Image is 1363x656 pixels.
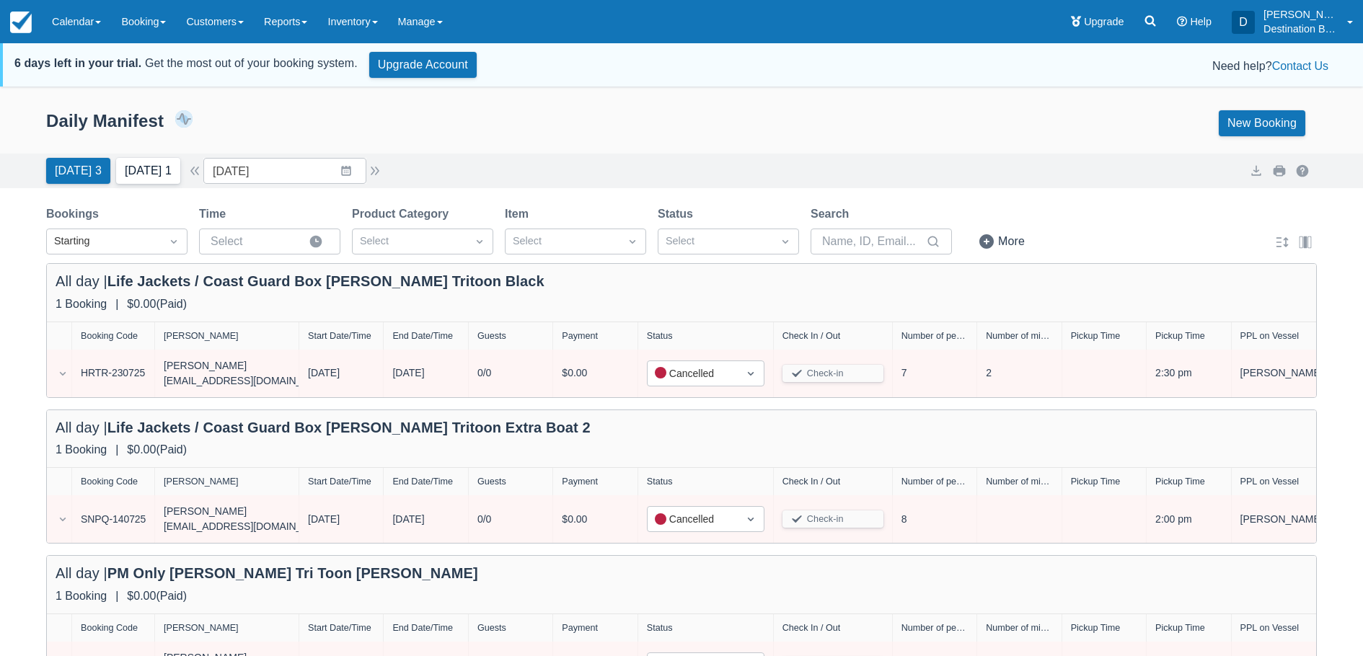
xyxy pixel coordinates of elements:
label: Item [505,205,534,223]
div: D [1232,11,1255,34]
div: Status [647,331,673,341]
img: checkfront-main-nav-mini-logo.png [10,12,32,33]
label: Status [658,205,699,223]
div: Pickup Time [1155,477,1205,487]
div: Number of persons on vessel [901,623,968,633]
div: Guests [477,623,506,633]
div: 1 Booking [56,441,107,458]
label: Time [199,205,231,223]
div: [DATE] [308,512,340,533]
div: [PERSON_NAME] [164,623,239,633]
div: All day | [56,564,478,582]
div: Need help? [500,58,1328,75]
span: Dropdown icon [472,234,487,249]
span: Help [1190,16,1212,27]
span: Dropdown icon [744,366,758,381]
input: Select [211,229,306,254]
span: Dropdown icon [625,234,640,249]
div: $0.00 ( Paid ) [127,588,187,605]
div: End Date/Time [392,623,453,633]
div: Start Date/Time [308,623,371,633]
a: [EMAIL_ADDRESS][DOMAIN_NAME] [164,520,333,532]
div: All day | [56,272,544,291]
div: 2:30 pm [1155,358,1222,389]
div: 0/0 [477,358,544,389]
button: Contact Us [1272,58,1328,75]
div: [DATE] [308,365,340,386]
div: Pickup Time [1071,477,1121,487]
input: Date [203,158,366,184]
div: 8 [901,504,968,534]
div: Number of persons on vessel [901,331,968,341]
div: [DATE] [392,512,424,533]
label: Search [811,205,855,223]
button: export [1248,162,1265,179]
strong: PM Only [PERSON_NAME] Tri Toon [PERSON_NAME] [107,565,478,581]
strong: Life Jackets / Coast Guard Box [PERSON_NAME] Tritoon Extra Boat 2 [107,420,591,435]
div: [PERSON_NAME], [PERSON_NAME], [PERSON_NAME], [PERSON_NAME], [PERSON_NAME], [PERSON_NAME] [1240,358,1307,389]
strong: Life Jackets / Coast Guard Box [PERSON_NAME] Tritoon Black [107,273,544,289]
p: [PERSON_NAME] [1263,7,1338,22]
div: Check In / Out [782,331,841,341]
div: $0.00 [562,504,628,534]
div: | [107,296,127,313]
div: 2 [986,358,1052,389]
button: Check-in [782,365,883,382]
div: Number of persons on vessel [901,477,968,487]
div: Status [647,623,673,633]
div: 1 Booking [56,588,107,605]
span: Dropdown icon [744,512,758,526]
div: Payment [562,331,598,341]
a: HRTR-230725 [81,365,145,381]
div: Pickup Time [1071,623,1121,633]
a: SNPQ-140725 [81,512,146,527]
div: $0.00 ( Paid ) [127,441,187,458]
div: Payment [562,623,598,633]
div: | [107,588,127,605]
div: $0.00 [562,358,628,389]
button: Check-in [782,510,883,528]
div: End Date/Time [392,477,453,487]
p: Destination Boat Clubs Carolina's - Inland Sea Marina D11 [1263,22,1338,36]
div: All day | [56,419,591,437]
div: [PERSON_NAME] [164,477,239,487]
div: Number of minor children [986,331,1052,341]
button: [DATE] 3 [46,158,110,184]
strong: 6 days left in your trial. [14,57,141,69]
div: Status [647,477,673,487]
div: [PERSON_NAME] [164,331,239,341]
div: Start Date/Time [308,331,371,341]
div: Guests [477,477,506,487]
div: Check In / Out [782,477,841,487]
div: 7 [901,358,968,389]
div: PPL on Vessel [1240,331,1299,341]
span: Upgrade [1084,16,1124,27]
div: Start Date/Time [308,477,371,487]
div: Booking Code [81,477,138,487]
a: New Booking [1219,110,1305,136]
div: Get the most out of your booking system. [14,55,358,72]
div: Cancelled [655,365,731,381]
div: [PERSON_NAME] [1240,504,1307,534]
div: Cancelled [655,511,731,527]
div: Booking Code [81,331,138,341]
div: [PERSON_NAME] [164,504,333,519]
div: Pickup Time [1155,623,1205,633]
a: Upgrade Account [369,52,477,78]
button: [DATE] 1 [116,158,180,184]
div: Pickup Time [1071,331,1121,341]
div: End Date/Time [392,331,453,341]
input: Name, ID, Email... [822,229,923,254]
div: $0.00 ( Paid ) [127,296,187,313]
a: [EMAIL_ADDRESS][DOMAIN_NAME] [164,375,333,386]
div: Check In / Out [782,623,841,633]
button: More [975,229,1031,254]
label: Product Category [352,205,454,223]
div: [PERSON_NAME] [164,358,333,373]
i: Help [1177,17,1187,27]
div: Booking Code [81,623,138,633]
div: Guests [477,331,506,341]
div: [DATE] [392,365,424,386]
span: Dropdown icon [778,234,793,249]
label: Bookings [46,205,105,223]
